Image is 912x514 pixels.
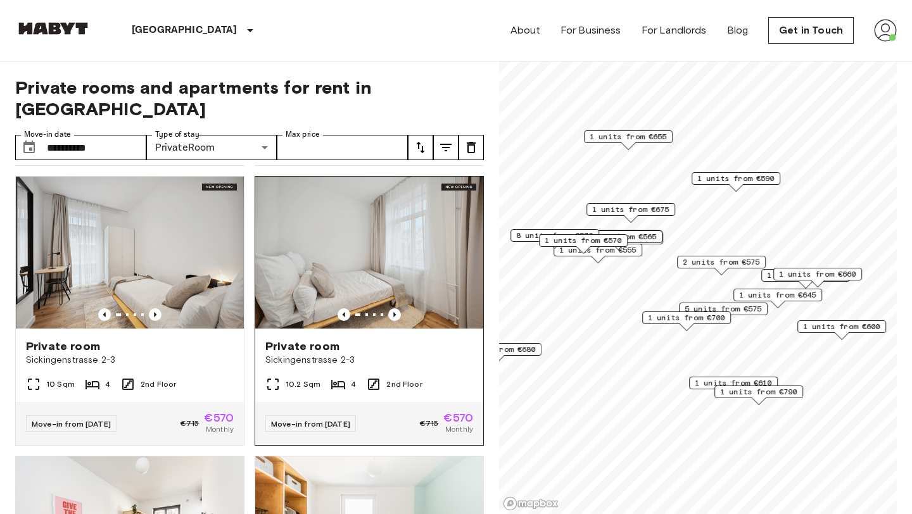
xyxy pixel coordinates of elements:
[768,17,854,44] a: Get in Touch
[255,176,484,446] a: Marketing picture of unit DE-01-477-056-02Previous imagePrevious imagePrivate roomSickingenstrass...
[584,130,673,150] div: Map marker
[733,289,822,308] div: Map marker
[761,269,850,289] div: Map marker
[206,423,234,435] span: Monthly
[503,496,559,511] a: Mapbox logo
[443,412,473,423] span: €570
[797,320,886,340] div: Map marker
[679,303,768,322] div: Map marker
[286,129,320,140] label: Max price
[574,230,662,250] div: Map marker
[559,244,636,256] span: 1 units from €555
[46,379,75,390] span: 10 Sqm
[16,135,42,160] button: Choose date, selected date is 1 Oct 2025
[26,339,100,354] span: Private room
[15,176,244,446] a: Marketing picture of unit DE-01-477-056-03Previous imagePrevious imagePrivate roomSickingenstrass...
[642,311,731,331] div: Map marker
[592,204,669,215] span: 1 units from €675
[180,418,199,429] span: €715
[26,354,234,367] span: Sickingenstrasse 2-3
[685,303,762,315] span: 5 units from €575
[459,135,484,160] button: tune
[255,177,483,329] img: Marketing picture of unit DE-01-477-056-02
[32,419,111,429] span: Move-in from [DATE]
[803,321,880,332] span: 1 units from €600
[516,230,593,241] span: 8 units from €570
[132,23,237,38] p: [GEOGRAPHIC_DATA]
[155,129,199,140] label: Type of stay
[695,377,772,389] span: 1 units from €610
[338,308,350,321] button: Previous image
[560,23,621,38] a: For Business
[105,379,110,390] span: 4
[648,312,725,323] span: 1 units from €700
[15,77,484,120] span: Private rooms and apartments for rent in [GEOGRAPHIC_DATA]
[149,308,161,321] button: Previous image
[408,135,433,160] button: tune
[24,129,71,140] label: Move-in date
[692,172,780,192] div: Map marker
[16,177,244,329] img: Marketing picture of unit DE-01-477-056-03
[459,344,536,355] span: 1 units from €680
[689,377,778,396] div: Map marker
[545,235,622,246] span: 1 units from €570
[265,354,473,367] span: Sickingenstrasse 2-3
[98,308,111,321] button: Previous image
[642,23,707,38] a: For Landlords
[590,131,667,142] span: 1 units from €655
[714,385,803,405] div: Map marker
[779,268,856,280] span: 1 units from €660
[265,339,339,354] span: Private room
[510,229,599,249] div: Map marker
[420,418,439,429] span: €715
[204,412,234,423] span: €570
[286,379,320,390] span: 10.2 Sqm
[146,135,277,160] div: PrivateRoom
[445,423,473,435] span: Monthly
[351,379,356,390] span: 4
[677,256,766,275] div: Map marker
[141,379,176,390] span: 2nd Floor
[739,289,816,301] span: 1 units from €645
[727,23,749,38] a: Blog
[683,256,760,268] span: 2 units from €575
[720,386,797,398] span: 1 units from €790
[579,231,657,242] span: 4 units from €565
[386,379,422,390] span: 2nd Floor
[510,23,540,38] a: About
[539,234,628,254] div: Map marker
[697,173,775,184] span: 1 units from €590
[586,203,675,223] div: Map marker
[433,135,459,160] button: tune
[271,419,350,429] span: Move-in from [DATE]
[388,308,401,321] button: Previous image
[767,270,844,281] span: 1 units from €660
[874,19,897,42] img: avatar
[773,268,862,287] div: Map marker
[573,230,662,249] div: Map marker
[15,22,91,35] img: Habyt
